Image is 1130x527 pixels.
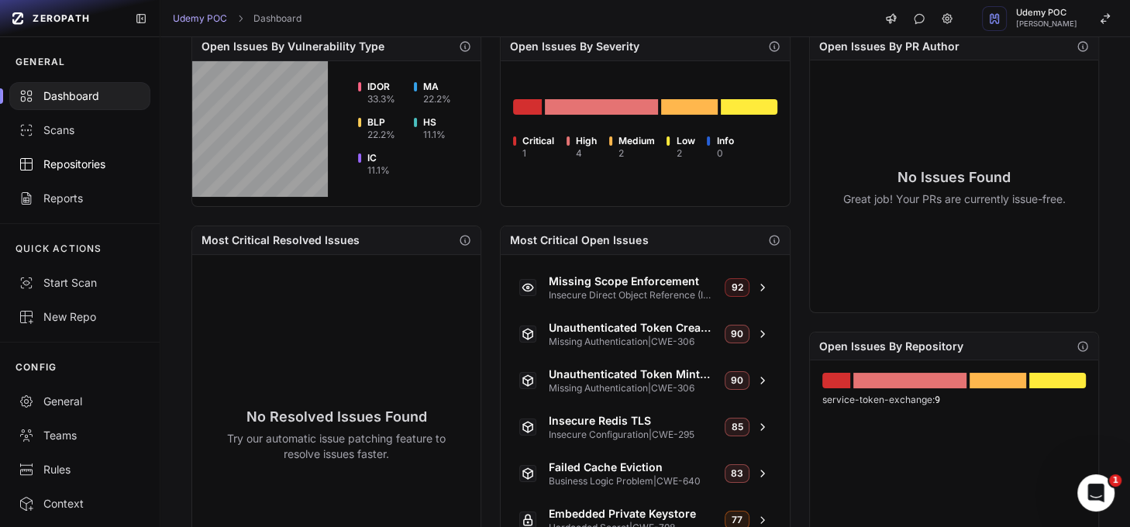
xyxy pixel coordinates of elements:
[367,164,390,177] div: 11.1 %
[510,314,780,354] a: Unauthenticated Token Creation Missing Authentication|CWE-306 90
[1109,474,1121,487] span: 1
[549,429,712,441] span: Insecure Configuration | CWE-295
[676,147,694,160] div: 2
[33,12,90,25] span: ZEROPATH
[513,99,541,115] div: Go to issues list
[822,393,1086,406] div: service-token-exchange :
[19,394,141,409] div: General
[423,129,446,141] div: 11.1 %
[510,232,648,248] h2: Most Critical Open Issues
[19,157,141,172] div: Repositories
[545,99,658,115] div: Go to issues list
[842,167,1065,188] h3: No Issues Found
[19,275,141,291] div: Start Scan
[19,191,141,206] div: Reports
[522,147,554,160] div: 1
[822,373,850,388] div: Go to issues list
[215,406,459,428] h3: No Resolved Issues Found
[842,191,1065,207] p: Great job! Your PRs are currently issue-free.
[725,278,749,297] span: 92
[19,88,141,104] div: Dashboard
[19,428,141,443] div: Teams
[618,147,654,160] div: 2
[716,135,733,147] span: Info
[549,413,712,429] span: Insecure Redis TLS
[819,39,959,54] h2: Open Issues By PR Author
[725,418,749,436] span: 85
[549,460,712,475] span: Failed Cache Eviction
[19,462,141,477] div: Rules
[510,360,780,401] a: Unauthenticated Token Minting Missing Authentication|CWE-306 90
[549,336,712,348] span: Missing Authentication | CWE-306
[510,407,780,447] a: Insecure Redis TLS Insecure Configuration|CWE-295 85
[19,496,141,511] div: Context
[1016,20,1077,28] span: [PERSON_NAME]
[423,116,446,129] span: HS
[618,135,654,147] span: Medium
[549,289,712,301] span: Insecure Direct Object Reference (IDOR) | CWE-284
[716,147,733,160] div: 0
[16,56,65,68] p: GENERAL
[549,320,712,336] span: Unauthenticated Token Creation
[576,135,597,147] span: High
[16,243,102,255] p: QUICK ACTIONS
[215,431,459,462] p: Try our automatic issue patching feature to resolve issues faster.
[19,122,141,138] div: Scans
[367,116,395,129] span: BLP
[725,464,749,483] span: 83
[549,367,712,382] span: Unauthenticated Token Minting
[367,81,395,93] span: IDOR
[510,267,780,308] a: Missing Scope Enforcement Insecure Direct Object Reference (IDOR)|CWE-284 92
[819,339,963,354] h2: Open Issues By Repository
[367,152,390,164] span: IC
[549,274,712,289] span: Missing Scope Enforcement
[202,232,360,248] h2: Most Critical Resolved Issues
[19,309,141,325] div: New Repo
[549,382,712,394] span: Missing Authentication | CWE-306
[676,135,694,147] span: Low
[173,12,227,25] a: Udemy POC
[970,373,1026,388] div: Go to issues list
[510,39,639,54] h2: Open Issues By Severity
[725,371,749,390] span: 90
[367,93,395,105] div: 33.3 %
[1077,474,1114,511] iframe: Intercom live chat
[549,475,712,487] span: Business Logic Problem | CWE-640
[510,453,780,494] a: Failed Cache Eviction Business Logic Problem|CWE-640 83
[202,39,384,54] h2: Open Issues By Vulnerability Type
[576,147,597,160] div: 4
[721,99,777,115] div: Go to issues list
[253,12,301,25] a: Dashboard
[423,93,451,105] div: 22.2 %
[522,135,554,147] span: Critical
[6,6,122,31] a: ZEROPATH
[367,129,395,141] div: 22.2 %
[725,325,749,343] span: 90
[935,393,940,405] span: 9
[661,99,718,115] div: Go to issues list
[173,12,301,25] nav: breadcrumb
[235,13,246,24] svg: chevron right,
[423,81,451,93] span: MA
[549,506,712,522] span: Embedded Private Keystore
[1016,9,1077,17] span: Udemy POC
[1029,373,1086,388] div: Go to issues list
[853,373,966,388] div: Go to issues list
[16,361,57,374] p: CONFIG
